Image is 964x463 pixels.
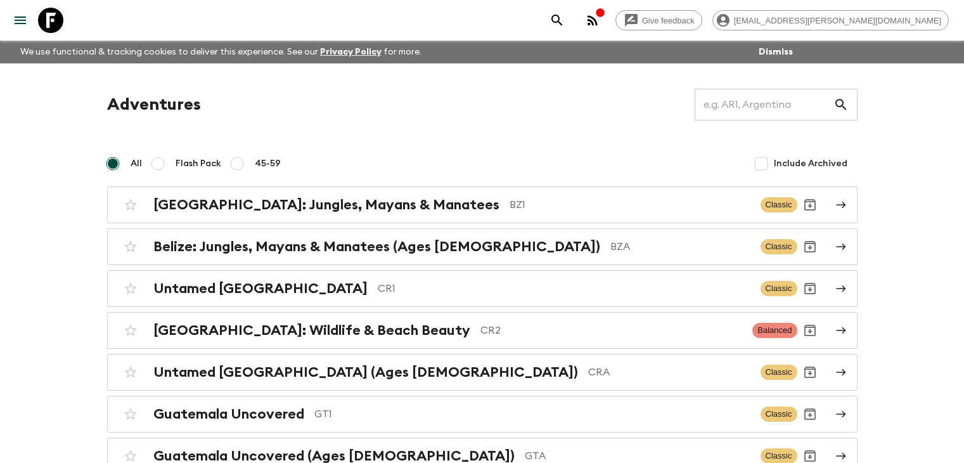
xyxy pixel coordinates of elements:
h2: Untamed [GEOGRAPHIC_DATA] (Ages [DEMOGRAPHIC_DATA]) [153,364,578,381]
h1: Adventures [107,92,201,117]
p: BZA [610,239,750,254]
h2: Guatemala Uncovered [153,406,304,422]
span: Classic [761,407,797,422]
h2: Untamed [GEOGRAPHIC_DATA] [153,280,368,297]
span: Include Archived [774,157,847,170]
h2: [GEOGRAPHIC_DATA]: Jungles, Mayans & Manatees [153,197,499,213]
p: CR1 [378,281,750,296]
button: Archive [797,360,823,385]
button: Archive [797,318,823,343]
span: Classic [761,239,797,254]
p: CRA [588,365,750,380]
div: [EMAIL_ADDRESS][PERSON_NAME][DOMAIN_NAME] [712,10,949,30]
a: Untamed [GEOGRAPHIC_DATA] (Ages [DEMOGRAPHIC_DATA])CRAClassicArchive [107,354,858,391]
a: [GEOGRAPHIC_DATA]: Jungles, Mayans & ManateesBZ1ClassicArchive [107,186,858,223]
a: [GEOGRAPHIC_DATA]: Wildlife & Beach BeautyCR2BalancedArchive [107,312,858,349]
a: Guatemala UncoveredGT1ClassicArchive [107,396,858,433]
a: Privacy Policy [320,48,382,56]
button: menu [8,8,33,33]
span: All [131,157,142,170]
span: Classic [761,281,797,296]
a: Belize: Jungles, Mayans & Manatees (Ages [DEMOGRAPHIC_DATA])BZAClassicArchive [107,228,858,265]
h2: Belize: Jungles, Mayans & Manatees (Ages [DEMOGRAPHIC_DATA]) [153,238,600,255]
span: Classic [761,365,797,380]
h2: [GEOGRAPHIC_DATA]: Wildlife & Beach Beauty [153,322,470,339]
input: e.g. AR1, Argentina [695,87,833,122]
button: Archive [797,234,823,259]
span: [EMAIL_ADDRESS][PERSON_NAME][DOMAIN_NAME] [727,16,948,25]
button: Dismiss [755,43,796,61]
p: We use functional & tracking cookies to deliver this experience. See our for more. [15,41,427,63]
button: search adventures [544,8,570,33]
span: 45-59 [255,157,281,170]
a: Untamed [GEOGRAPHIC_DATA]CR1ClassicArchive [107,270,858,307]
button: Archive [797,276,823,301]
span: Balanced [752,323,797,338]
span: Flash Pack [176,157,221,170]
button: Archive [797,192,823,218]
p: CR2 [480,323,743,338]
a: Give feedback [615,10,702,30]
p: BZ1 [510,197,750,212]
p: GT1 [314,407,750,422]
span: Give feedback [635,16,702,25]
span: Classic [761,197,797,212]
button: Archive [797,401,823,427]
